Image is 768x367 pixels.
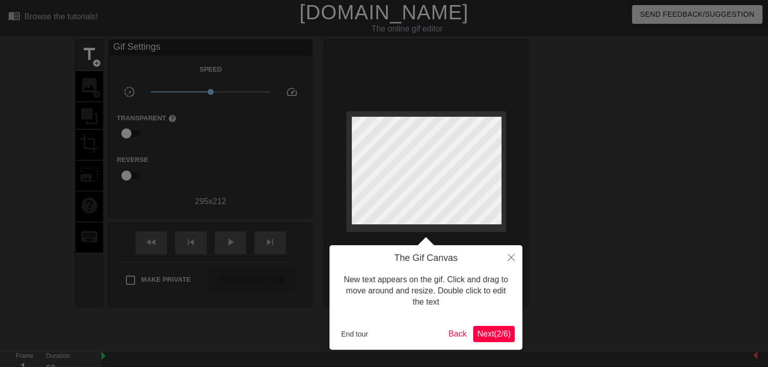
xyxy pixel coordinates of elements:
button: End tour [337,326,372,342]
span: Next ( 2 / 6 ) [477,329,511,338]
button: Close [500,245,522,269]
div: New text appears on the gif. Click and drag to move around and resize. Double click to edit the text [337,264,515,318]
h4: The Gif Canvas [337,253,515,264]
button: Back [445,326,471,342]
button: Next [473,326,515,342]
